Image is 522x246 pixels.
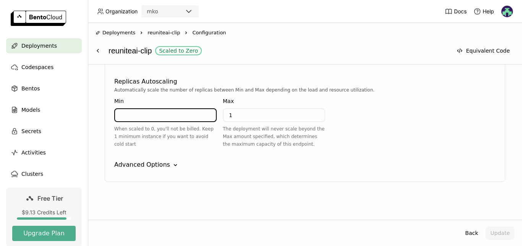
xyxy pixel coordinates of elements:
div: Min [114,97,124,105]
a: Deployments [6,38,82,53]
button: Equivalent Code [452,44,514,58]
a: Secrets [6,124,82,139]
span: Bentos [21,84,40,93]
img: Ayodeji Osasona [501,6,513,17]
span: Organization [105,8,138,15]
nav: Breadcrumbs navigation [96,29,514,37]
span: Clusters [21,169,43,178]
a: Models [6,102,82,117]
a: Codespaces [6,59,82,75]
div: reuniteai-clip [109,43,448,58]
div: Automatically scale the number of replicas between Min and Max depending on the load and resource... [114,86,496,94]
a: Docs [445,8,467,15]
span: Deployments [102,29,135,37]
div: mko [147,8,158,15]
input: Selected mko. [159,8,160,16]
svg: Right [138,30,144,36]
span: Free Tier [37,195,63,202]
div: Advanced Options [114,160,496,169]
div: $9.13 Credits Left [12,209,76,216]
div: The deployment will never scale beyond the Max amount specified, which determines the maximum cap... [223,125,325,148]
div: When scaled to 0, you'll not be billed. Keep 1 minimum instance if you want to avoid cold start [114,125,217,148]
span: Codespaces [21,63,53,72]
button: Back [460,226,483,240]
span: Docs [454,8,467,15]
button: Upgrade Plan [12,226,76,241]
div: Max [223,97,234,105]
span: Secrets [21,127,41,136]
span: reuniteai-clip [148,29,180,37]
svg: Down [172,161,179,169]
a: Clusters [6,166,82,182]
div: Scaled to Zero [159,48,198,54]
button: Update [486,226,514,240]
a: Activities [6,145,82,160]
span: Activities [21,148,46,157]
span: Help [483,8,494,15]
div: Advanced Options [114,160,170,169]
span: Deployments [21,41,57,50]
a: Bentos [6,81,82,96]
span: Configuration [192,29,226,37]
div: Help [473,8,494,15]
div: Replicas Autoscaling [114,77,177,86]
svg: Right [183,30,189,36]
span: Models [21,105,40,114]
img: logo [11,11,66,26]
div: Deployments [96,29,135,37]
